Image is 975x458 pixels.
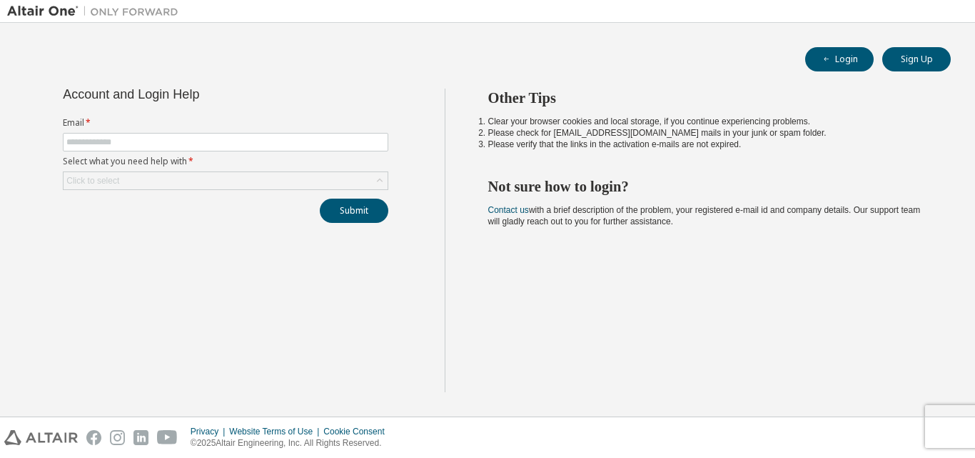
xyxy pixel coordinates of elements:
[86,430,101,445] img: facebook.svg
[110,430,125,445] img: instagram.svg
[882,47,951,71] button: Sign Up
[63,117,388,129] label: Email
[157,430,178,445] img: youtube.svg
[805,47,874,71] button: Login
[488,205,529,215] a: Contact us
[4,430,78,445] img: altair_logo.svg
[191,426,229,437] div: Privacy
[63,156,388,167] label: Select what you need help with
[191,437,393,449] p: © 2025 Altair Engineering, Inc. All Rights Reserved.
[488,116,926,127] li: Clear your browser cookies and local storage, if you continue experiencing problems.
[63,89,323,100] div: Account and Login Help
[488,127,926,139] li: Please check for [EMAIL_ADDRESS][DOMAIN_NAME] mails in your junk or spam folder.
[66,175,119,186] div: Click to select
[488,205,921,226] span: with a brief description of the problem, your registered e-mail id and company details. Our suppo...
[7,4,186,19] img: Altair One
[229,426,323,437] div: Website Terms of Use
[133,430,148,445] img: linkedin.svg
[488,89,926,107] h2: Other Tips
[64,172,388,189] div: Click to select
[320,199,388,223] button: Submit
[488,177,926,196] h2: Not sure how to login?
[488,139,926,150] li: Please verify that the links in the activation e-mails are not expired.
[323,426,393,437] div: Cookie Consent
